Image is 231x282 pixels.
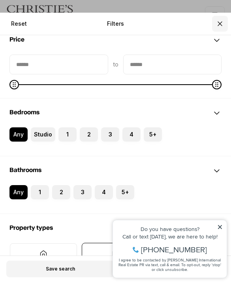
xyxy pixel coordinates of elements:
[11,21,27,27] span: Reset
[46,266,75,272] span: Save search
[10,55,108,74] input: priceMin
[52,185,70,199] label: 2
[9,167,41,173] span: Bathrooms
[107,21,124,27] p: Filters
[122,127,141,142] label: 4
[9,109,39,115] span: Bedrooms
[31,127,55,142] label: Studio
[9,36,24,43] span: Price
[58,127,77,142] label: 1
[31,185,49,199] label: 1
[8,25,114,31] div: Call or text [DATE], we are here to help!
[95,185,113,199] label: 4
[113,61,118,68] span: to
[6,261,114,277] button: Save search
[212,16,228,32] button: Close
[212,80,222,89] span: Maximum
[124,55,222,74] input: priceMax
[6,16,32,32] button: Reset
[9,127,28,142] label: Any
[8,18,114,23] div: Do you have questions?
[144,127,162,142] label: 5+
[32,37,98,45] span: [PHONE_NUMBER]
[9,185,28,199] label: Any
[117,261,225,277] button: See 455 properties
[10,49,113,64] span: I agree to be contacted by [PERSON_NAME] International Real Estate PR via text, call & email. To ...
[80,127,98,142] label: 2
[116,185,134,199] label: 5+
[101,127,119,142] label: 3
[9,80,19,89] span: Minimum
[9,225,53,231] span: Property types
[73,185,92,199] label: 3
[148,266,194,272] span: See 455 properties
